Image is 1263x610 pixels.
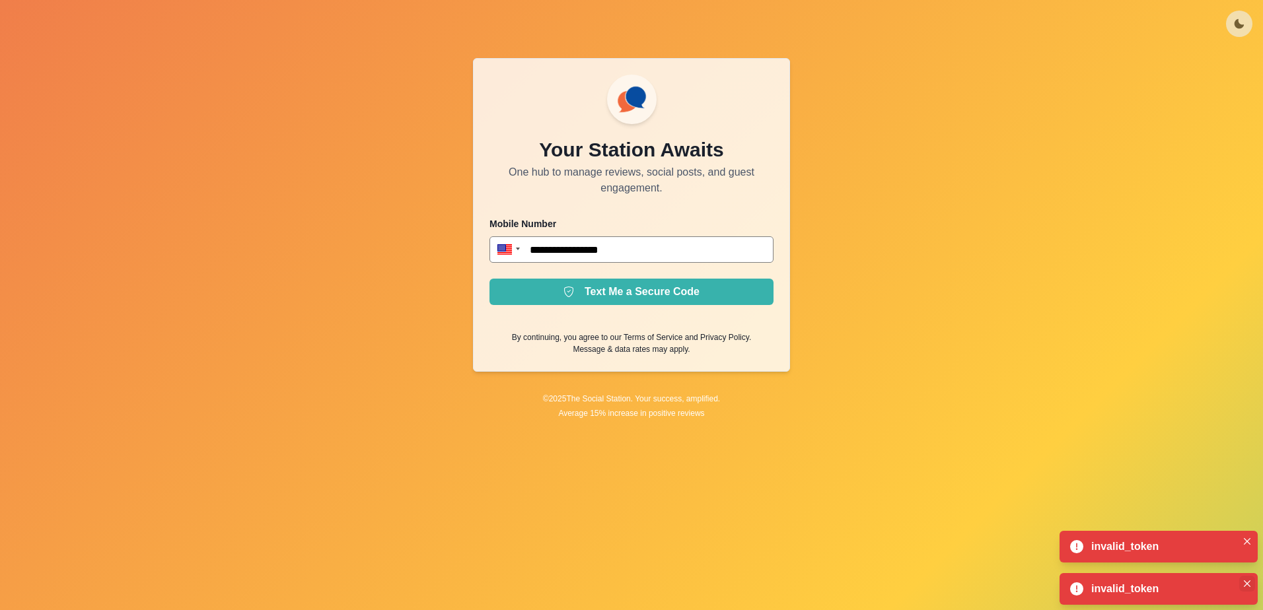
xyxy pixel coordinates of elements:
[489,217,774,231] p: Mobile Number
[1226,11,1252,37] button: Toggle Mode
[573,343,690,355] p: Message & data rates may apply.
[1239,576,1255,592] button: Close
[539,135,723,164] p: Your Station Awaits
[489,236,524,263] div: United States: + 1
[624,333,682,342] a: Terms of Service
[1239,533,1255,549] button: Close
[612,80,651,119] img: ssLogoSVG.f144a2481ffb055bcdd00c89108cbcb7.svg
[489,279,774,305] button: Text Me a Secure Code
[700,333,749,342] a: Privacy Policy
[489,164,774,196] p: One hub to manage reviews, social posts, and guest engagement.
[1091,581,1231,597] div: invalid_token
[1091,539,1231,555] div: invalid_token
[512,331,751,343] p: By continuing, you agree to our and .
